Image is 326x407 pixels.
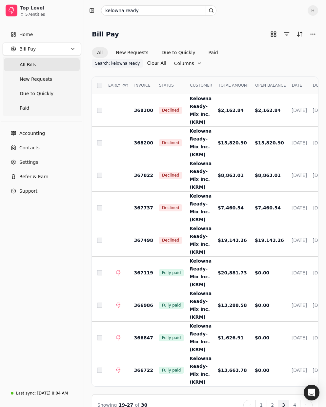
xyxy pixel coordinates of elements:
a: Due to Quickly [4,87,80,100]
span: 368200 [134,140,153,145]
span: $13,288.58 [218,303,247,308]
span: OPEN BALANCE [255,82,286,88]
span: [DATE] [292,173,307,178]
span: [DATE] [292,270,307,275]
button: Sort [295,29,305,39]
div: [DATE] 8:04 AM [37,390,68,396]
span: $0.00 [255,368,269,373]
a: Contacts [3,141,81,154]
span: Kelowna Ready-Mix Inc. (KRM) [190,258,212,287]
button: All [92,47,108,58]
span: Kelowna Ready-Mix Inc. (KRM) [190,161,212,190]
button: Due to Quickly [156,47,201,58]
span: Fully paid [162,367,181,373]
span: Kelowna Ready-Mix Inc. (KRM) [190,96,212,125]
span: New Requests [20,76,52,83]
span: Home [19,31,33,38]
span: EARLY PAY [108,82,128,88]
button: Support [3,184,81,198]
span: [DATE] [292,205,307,210]
span: DUE [313,82,321,88]
span: Kelowna Ready-Mix Inc. (KRM) [190,323,212,352]
span: STATUS [159,82,174,88]
span: Settings [19,159,38,166]
span: Fully paid [162,335,181,341]
span: TOTAL AMOUNT [218,82,249,88]
button: Clear All [147,58,166,68]
span: [DATE] [292,140,307,145]
div: Top Level [20,5,78,11]
h2: Bill Pay [92,29,119,39]
span: $0.00 [255,303,269,308]
span: Refer & Earn [19,173,49,180]
span: 366986 [134,303,153,308]
a: All Bills [4,58,80,71]
span: Declined [162,140,179,146]
span: Declined [162,107,179,113]
span: Kelowna Ready-Mix Inc. (KRM) [190,128,212,157]
div: Last sync: [16,390,36,396]
span: $15,820.90 [218,140,247,145]
button: Refer & Earn [3,170,81,183]
span: 366847 [134,335,153,340]
span: 366722 [134,368,153,373]
span: Paid [20,105,29,112]
button: Bill Pay [3,42,81,55]
div: Open Intercom Messenger [304,385,319,400]
span: Kelowna Ready-Mix Inc. (KRM) [190,291,212,320]
span: Kelowna Ready-Mix Inc. (KRM) [190,193,212,222]
span: $1,626.91 [218,335,244,340]
span: Declined [162,172,179,178]
span: Declined [162,205,179,211]
a: Home [3,28,81,41]
span: $19,143.26 [218,238,247,243]
div: Invoice filter options [92,47,223,58]
span: Kelowna Ready-Mix Inc. (KRM) [190,226,212,255]
span: $20,881.73 [218,270,247,275]
span: [DATE] [292,238,307,243]
span: 367119 [134,270,153,275]
span: $2,162.84 [218,108,244,113]
span: $8,863.01 [255,173,281,178]
span: Due to Quickly [20,90,53,97]
span: 367737 [134,205,153,210]
button: Column visibility settings [169,58,207,69]
span: Kelowna Ready-Mix Inc. (KRM) [190,356,212,385]
span: $13,663.78 [218,368,247,373]
span: $0.00 [255,270,269,275]
span: INVOICE [134,82,150,88]
span: Contacts [19,144,40,151]
button: New Requests [111,47,153,58]
span: [DATE] [292,335,307,340]
button: More [308,29,318,39]
span: 368300 [134,108,153,113]
span: Support [19,188,37,195]
span: 367822 [134,173,153,178]
span: [DATE] [292,303,307,308]
a: New Requests [4,73,80,86]
span: $8,863.01 [218,173,244,178]
span: 367498 [134,238,153,243]
input: Search [101,5,216,16]
span: $15,820.90 [255,140,284,145]
span: Fully paid [162,270,181,276]
span: Accounting [19,130,45,137]
a: Accounting [3,127,81,140]
button: H [308,5,318,16]
span: Search: kelowna ready [95,60,140,66]
button: Search: kelowna ready [92,59,143,68]
span: Declined [162,237,179,243]
span: $0.00 [255,335,269,340]
span: $7,460.54 [255,205,281,210]
span: $2,162.84 [255,108,281,113]
a: Settings [3,156,81,169]
span: $19,143.26 [255,238,284,243]
span: Fully paid [162,302,181,308]
span: All Bills [20,61,36,68]
div: 57 entities [25,12,45,16]
span: CUSTOMER [190,82,212,88]
span: DATE [292,82,302,88]
a: Paid [4,101,80,115]
span: [DATE] [292,368,307,373]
